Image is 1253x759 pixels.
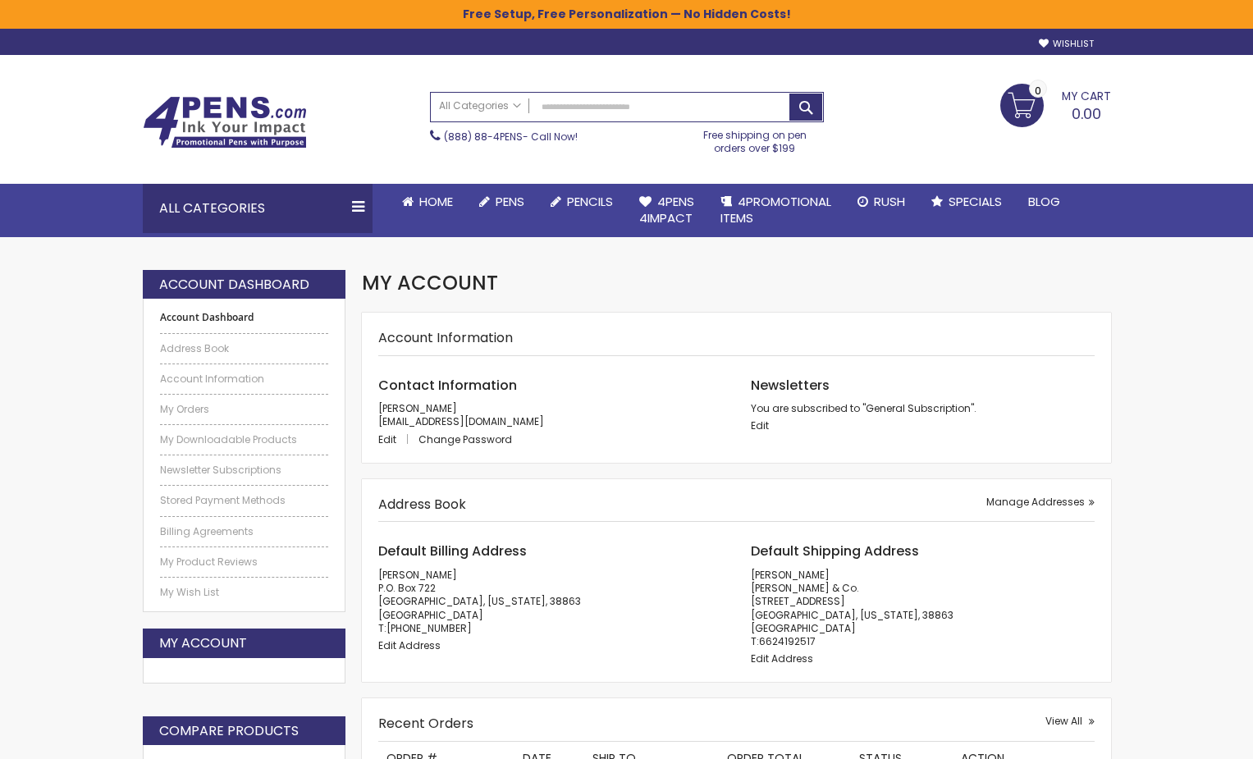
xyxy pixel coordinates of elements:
[1028,193,1060,210] span: Blog
[751,569,1095,648] address: [PERSON_NAME] [PERSON_NAME] & Co. [STREET_ADDRESS] [GEOGRAPHIC_DATA], [US_STATE], 38863 [GEOGRAPH...
[496,193,524,210] span: Pens
[751,542,919,560] span: Default Shipping Address
[759,634,816,648] a: 6624192517
[751,652,813,665] a: Edit Address
[378,495,466,514] strong: Address Book
[1015,184,1073,220] a: Blog
[626,184,707,237] a: 4Pens4impact
[707,184,844,237] a: 4PROMOTIONALITEMS
[160,433,329,446] a: My Downloadable Products
[751,402,1095,415] p: You are subscribed to "General Subscription".
[986,495,1085,509] span: Manage Addresses
[159,722,299,740] strong: Compare Products
[537,184,626,220] a: Pencils
[159,634,247,652] strong: My Account
[567,193,613,210] span: Pencils
[378,432,396,446] span: Edit
[378,714,473,733] strong: Recent Orders
[378,569,722,635] address: [PERSON_NAME] P.O. Box 722 [GEOGRAPHIC_DATA], [US_STATE], 38863 [GEOGRAPHIC_DATA] T:
[160,342,329,355] a: Address Book
[378,402,722,428] p: [PERSON_NAME] [EMAIL_ADDRESS][DOMAIN_NAME]
[466,184,537,220] a: Pens
[874,193,905,210] span: Rush
[1039,38,1094,50] a: Wishlist
[378,432,416,446] a: Edit
[386,621,472,635] a: [PHONE_NUMBER]
[751,418,769,432] a: Edit
[160,373,329,386] a: Account Information
[160,494,329,507] a: Stored Payment Methods
[378,376,517,395] span: Contact Information
[686,122,824,155] div: Free shipping on pen orders over $199
[160,403,329,416] a: My Orders
[362,269,498,296] span: My Account
[160,464,329,477] a: Newsletter Subscriptions
[918,184,1015,220] a: Specials
[444,130,578,144] span: - Call Now!
[444,130,523,144] a: (888) 88-4PENS
[143,96,307,149] img: 4Pens Custom Pens and Promotional Products
[720,193,831,226] span: 4PROMOTIONAL ITEMS
[751,376,830,395] span: Newsletters
[986,496,1095,509] a: Manage Addresses
[431,93,529,120] a: All Categories
[378,542,527,560] span: Default Billing Address
[159,276,309,294] strong: Account Dashboard
[160,525,329,538] a: Billing Agreements
[389,184,466,220] a: Home
[639,193,694,226] span: 4Pens 4impact
[1045,714,1082,728] span: View All
[1045,715,1095,728] a: View All
[378,638,441,652] a: Edit Address
[1072,103,1101,124] span: 0.00
[1000,84,1111,125] a: 0.00 0
[378,328,513,347] strong: Account Information
[160,586,329,599] a: My Wish List
[160,556,329,569] a: My Product Reviews
[419,193,453,210] span: Home
[949,193,1002,210] span: Specials
[439,99,521,112] span: All Categories
[418,432,512,446] a: Change Password
[1035,83,1041,98] span: 0
[160,311,329,324] strong: Account Dashboard
[143,184,373,233] div: All Categories
[844,184,918,220] a: Rush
